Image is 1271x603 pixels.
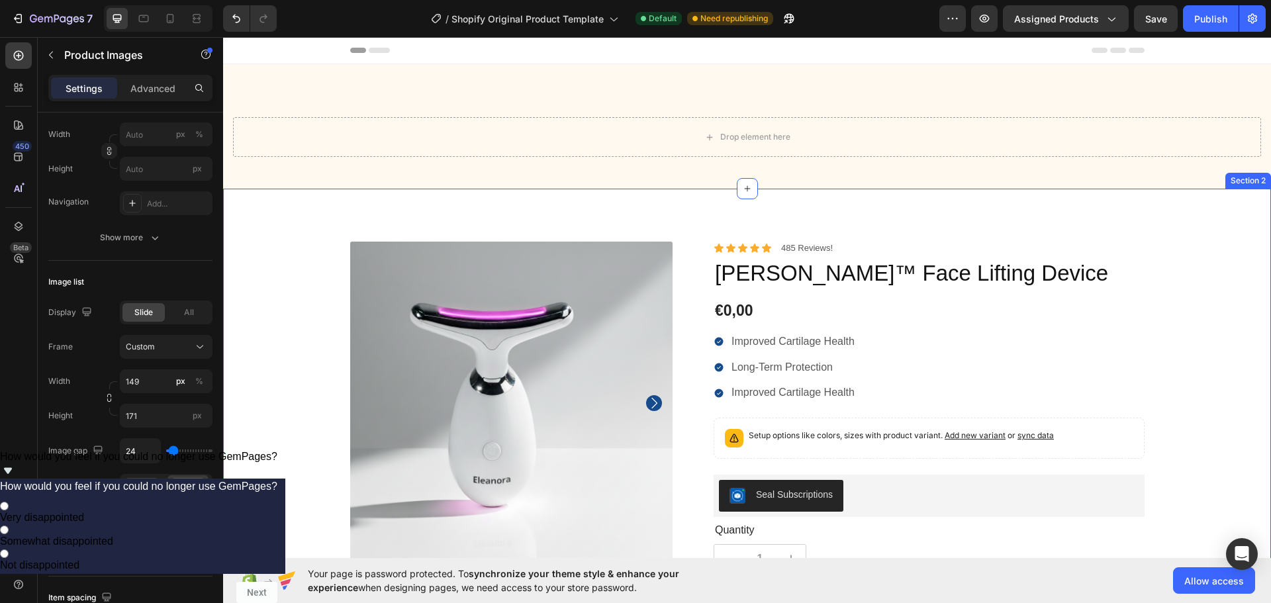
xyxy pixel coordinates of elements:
span: Save [1145,13,1167,24]
div: Image list [48,276,84,288]
button: decrement [491,508,521,536]
button: increment [553,508,583,536]
span: Your page is password protected. To when designing pages, we need access to your store password. [308,567,731,594]
p: Product Images [64,47,177,63]
iframe: Design area [223,37,1271,558]
span: or [782,393,831,403]
p: Settings [66,81,103,95]
div: 450 [13,141,32,152]
span: px [193,410,202,420]
div: Undo/Redo [223,5,277,32]
span: Default [649,13,677,24]
input: px [120,404,212,428]
label: Height [48,410,73,422]
span: Custom [126,341,155,353]
label: Frame [48,341,73,353]
span: Slide [134,306,153,318]
input: quantity [521,508,553,536]
div: Publish [1194,12,1227,26]
button: 7 [5,5,99,32]
span: Assigned Products [1014,12,1099,26]
div: Beta [10,242,32,253]
input: px% [120,122,212,146]
span: Shopify Original Product Template [451,12,604,26]
button: Publish [1183,5,1239,32]
div: px [176,128,185,140]
button: % [173,373,189,389]
input: px [120,157,212,181]
p: 485 Reviews! [558,206,610,217]
label: Width [48,375,70,387]
button: Custom [120,335,212,359]
span: sync data [794,393,831,403]
div: Display [48,304,95,322]
span: / [446,12,449,26]
div: Add... [147,198,209,210]
button: px [191,373,207,389]
span: Add new variant [722,393,782,403]
p: 7 [87,11,93,26]
button: Seal Subscriptions [496,443,620,475]
p: Improved Cartilage Health [508,349,632,363]
div: Drop element here [497,95,567,105]
label: Width [48,128,70,140]
div: % [195,128,203,140]
p: Advanced [130,81,175,95]
span: All [184,306,194,318]
div: Section 2 [1005,138,1045,150]
input: Auto [120,439,160,463]
div: Navigation [48,196,89,208]
p: Improved Cartilage Health [508,298,632,312]
div: px [176,375,185,387]
div: Show more [100,231,162,244]
h1: [PERSON_NAME]™ Face Lifting Device [491,221,921,252]
p: Setup options like colors, sizes with product variant. [526,392,831,405]
button: px [191,126,207,142]
button: Show more [48,226,212,250]
div: Open Intercom Messenger [1226,538,1258,570]
button: Assigned Products [1003,5,1129,32]
button: Carousel Next Arrow [423,358,439,374]
p: Long-Term Protection [508,324,632,338]
button: Allow access [1173,567,1255,594]
span: Need republishing [700,13,768,24]
img: SealSubscriptions.png [506,451,522,467]
div: Quantity [491,485,921,502]
div: €0,00 [491,263,921,285]
span: px [193,163,202,173]
button: Save [1134,5,1178,32]
label: Height [48,163,73,175]
div: Image gap [48,442,106,460]
span: Allow access [1184,574,1244,588]
div: % [195,375,203,387]
button: % [173,126,189,142]
div: Seal Subscriptions [533,451,610,465]
span: synchronize your theme style & enhance your experience [308,568,679,593]
input: px% [120,369,212,393]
